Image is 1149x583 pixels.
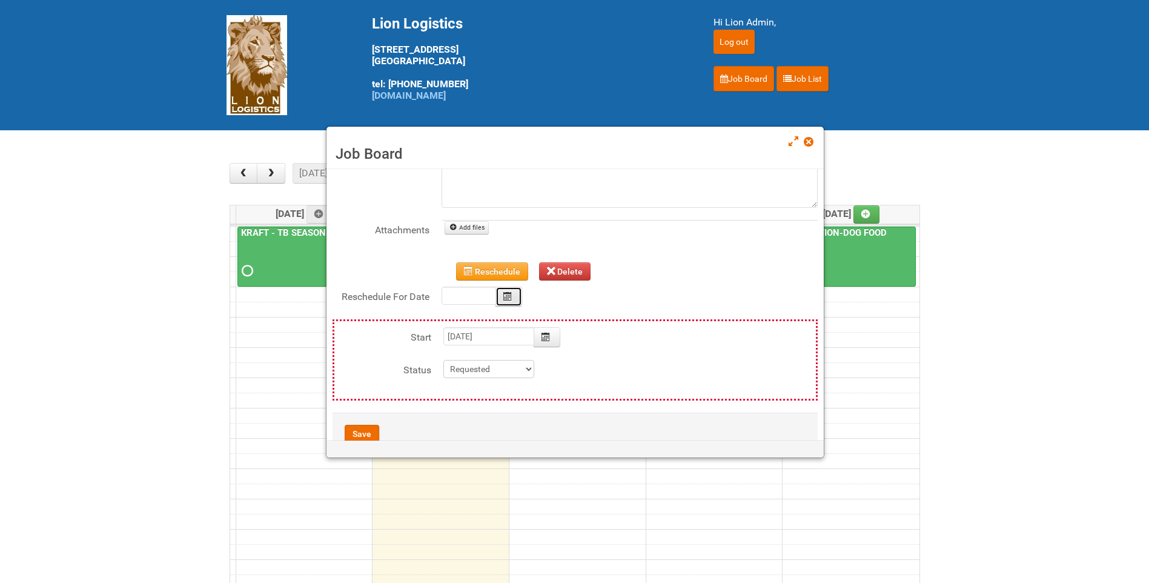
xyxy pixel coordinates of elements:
input: Log out [714,30,755,54]
a: RELEVATION-DOG FOOD [785,227,889,238]
img: Lion Logistics [227,15,287,115]
div: Hi Lion Admin, [714,15,923,30]
a: KRAFT - TB SEASON SHAKERS [237,227,369,287]
div: [STREET_ADDRESS] [GEOGRAPHIC_DATA] tel: [PHONE_NUMBER] [372,15,683,101]
button: Reschedule [456,262,528,281]
a: Job List [776,66,829,92]
a: Lion Logistics [227,59,287,70]
label: Reschedule For Date [333,287,429,304]
a: Add an event [306,205,333,224]
a: Add an event [853,205,880,224]
span: [DATE] [276,208,333,219]
a: Job Board [714,66,774,92]
a: RELEVATION-DOG FOOD [784,227,916,287]
a: KRAFT - TB SEASON SHAKERS [239,227,371,238]
a: [DOMAIN_NAME] [372,90,446,101]
h3: Job Board [336,145,815,163]
span: Requested [242,267,250,275]
span: [DATE] [823,208,880,219]
span: Lion Logistics [372,15,463,32]
a: Add files [445,221,489,235]
button: Delete [539,262,591,281]
label: Status [334,360,431,378]
label: Attachments [333,220,429,238]
button: Calendar [495,287,522,307]
button: Calendar [534,327,560,347]
label: Start [334,327,431,345]
button: Save [345,425,379,443]
button: [DATE] [293,163,334,184]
